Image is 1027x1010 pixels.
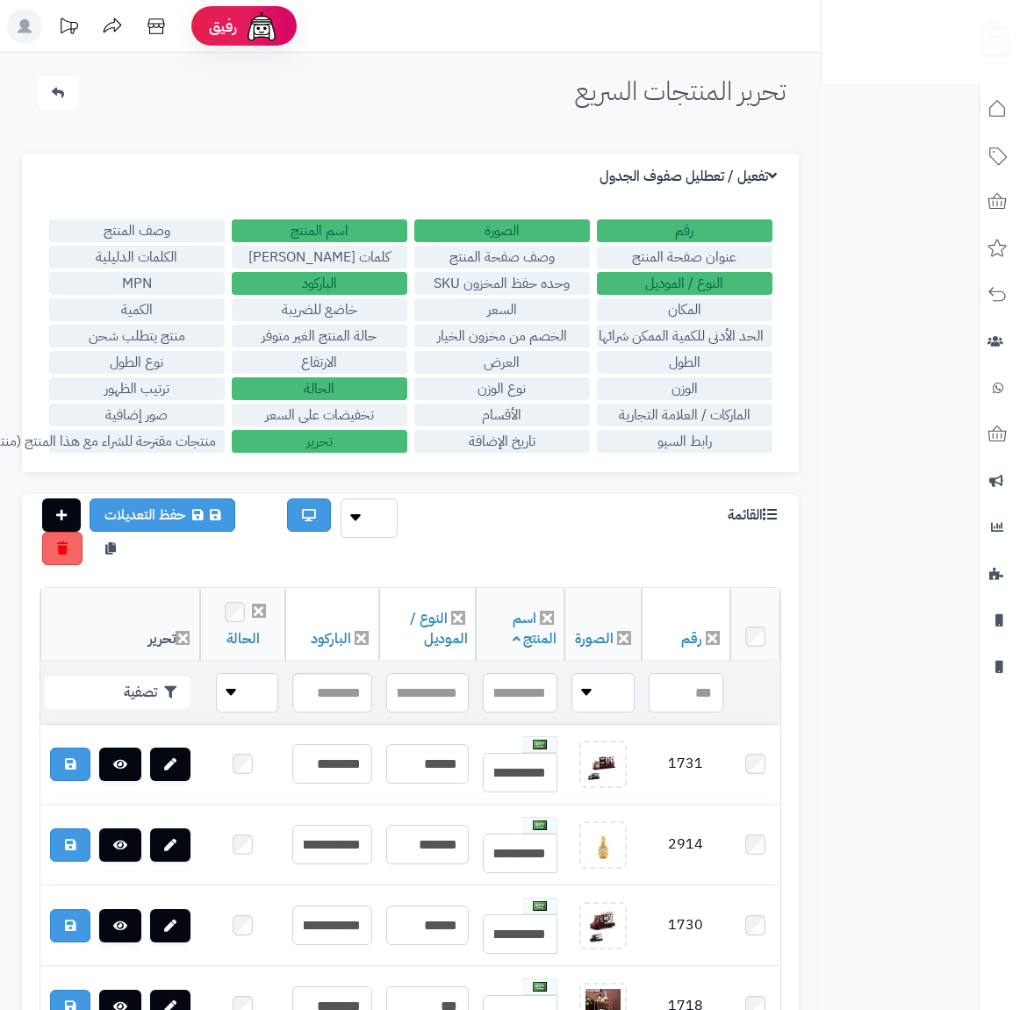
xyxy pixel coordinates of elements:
[232,219,407,242] label: اسم المنتج
[533,820,547,830] img: العربية
[642,886,730,966] td: 1730
[49,351,225,374] label: نوع الطول
[681,628,702,649] a: رقم
[414,298,590,321] label: السعر
[533,901,547,911] img: العربية
[533,982,547,992] img: العربية
[232,298,407,321] label: خاضع للضريبة
[414,351,590,374] label: العرض
[414,404,590,426] label: الأقسام
[45,676,190,709] button: تصفية
[232,430,407,453] label: تحرير
[597,325,772,347] label: الحد الأدنى للكمية الممكن شرائها
[49,246,225,269] label: الكلمات الدليلية
[232,246,407,269] label: كلمات [PERSON_NAME]
[47,9,90,48] a: تحديثات المنصة
[597,272,772,295] label: النوع / الموديل
[600,168,781,185] h3: تفعيل / تعطليل صفوف الجدول
[597,430,772,453] label: رابط السيو
[49,430,225,453] label: منتجات مقترحة للشراء مع هذا المنتج (منتجات تُشترى معًا)
[414,219,590,242] label: الصورة
[597,246,772,269] label: عنوان صفحة المنتج
[232,351,407,374] label: الارتفاع
[728,507,781,524] h3: القائمة
[642,725,730,805] td: 1731
[209,16,237,37] span: رفيق
[533,740,547,749] img: العربية
[414,325,590,347] label: الخصم من مخزون الخيار
[410,608,468,649] a: النوع / الموديل
[244,9,279,44] img: ai-face.png
[414,430,590,453] label: تاريخ الإضافة
[414,246,590,269] label: وصف صفحة المنتج
[597,351,772,374] label: الطول
[90,498,235,532] a: حفظ التعديلات
[513,608,557,649] a: اسم المنتج
[49,272,225,295] label: MPN
[232,377,407,400] label: الحالة
[232,272,407,295] label: الباركود
[597,377,772,400] label: الوزن
[49,298,225,321] label: الكمية
[597,404,772,426] label: الماركات / العلامة التجارية
[575,76,786,105] h1: تحرير المنتجات السريع
[40,589,200,662] th: تحرير
[49,219,225,242] label: وصف المنتج
[597,298,772,321] label: المكان
[575,628,614,649] a: الصورة
[597,219,772,242] label: رقم
[968,13,1010,57] img: logo
[311,628,351,649] a: الباركود
[226,628,260,649] a: الحالة
[414,377,590,400] label: نوع الوزن
[49,377,225,400] label: ترتيب الظهور
[414,272,590,295] label: وحده حفظ المخزون SKU
[49,325,225,347] label: منتج يتطلب شحن
[232,404,407,426] label: تخفيضات على السعر
[49,404,225,426] label: صور إضافية
[232,325,407,347] label: حالة المنتج الغير متوفر
[642,806,730,885] td: 2914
